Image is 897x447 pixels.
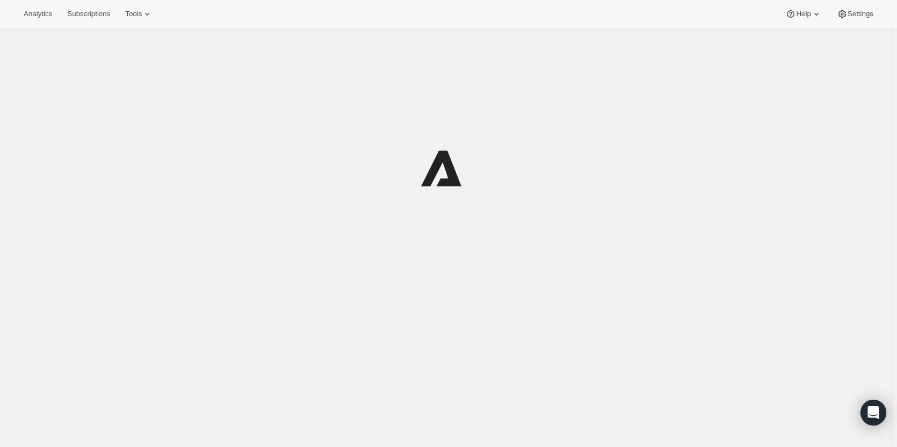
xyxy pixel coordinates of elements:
[17,6,59,21] button: Analytics
[848,10,873,18] span: Settings
[67,10,110,18] span: Subscriptions
[779,6,828,21] button: Help
[119,6,159,21] button: Tools
[860,400,886,426] div: Open Intercom Messenger
[24,10,52,18] span: Analytics
[125,10,142,18] span: Tools
[796,10,811,18] span: Help
[830,6,880,21] button: Settings
[61,6,117,21] button: Subscriptions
